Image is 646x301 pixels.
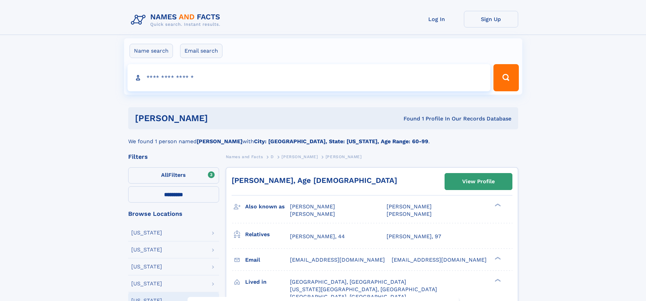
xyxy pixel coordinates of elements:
span: [PERSON_NAME] [387,211,432,217]
label: Name search [130,44,173,58]
a: Sign Up [464,11,518,27]
a: Log In [410,11,464,27]
h1: [PERSON_NAME] [135,114,306,123]
span: [US_STATE][GEOGRAPHIC_DATA], [GEOGRAPHIC_DATA] [290,286,437,293]
div: ❯ [493,256,501,260]
span: [PERSON_NAME] [281,154,318,159]
span: [PERSON_NAME] [290,203,335,210]
a: [PERSON_NAME] [281,152,318,161]
span: [GEOGRAPHIC_DATA], [GEOGRAPHIC_DATA] [290,294,406,300]
div: [US_STATE] [131,264,162,269]
h3: Relatives [245,229,290,240]
div: Browse Locations [128,211,219,217]
a: [PERSON_NAME], Age [DEMOGRAPHIC_DATA] [232,176,397,185]
div: Filters [128,154,219,160]
div: [US_STATE] [131,230,162,236]
div: [US_STATE] [131,247,162,252]
div: ❯ [493,278,501,282]
div: ❯ [493,203,501,207]
a: Names and Facts [226,152,263,161]
div: [US_STATE] [131,281,162,286]
label: Filters [128,167,219,184]
span: [EMAIL_ADDRESS][DOMAIN_NAME] [392,257,487,263]
h3: Also known as [245,201,290,212]
span: [PERSON_NAME] [387,203,432,210]
span: [EMAIL_ADDRESS][DOMAIN_NAME] [290,257,385,263]
b: [PERSON_NAME] [197,138,242,145]
span: [PERSON_NAME] [326,154,362,159]
label: Email search [180,44,222,58]
b: City: [GEOGRAPHIC_DATA], State: [US_STATE], Age Range: 60-99 [254,138,428,145]
span: [PERSON_NAME] [290,211,335,217]
div: Found 1 Profile In Our Records Database [306,115,511,123]
div: View Profile [462,174,495,189]
a: View Profile [445,173,512,190]
span: All [161,172,168,178]
a: [PERSON_NAME], 44 [290,233,345,240]
span: [GEOGRAPHIC_DATA], [GEOGRAPHIC_DATA] [290,279,406,285]
div: We found 1 person named with . [128,129,518,146]
h3: Email [245,254,290,266]
span: D [271,154,274,159]
button: Search Button [493,64,518,91]
input: search input [128,64,491,91]
a: D [271,152,274,161]
a: [PERSON_NAME], 97 [387,233,441,240]
h3: Lived in [245,276,290,288]
img: Logo Names and Facts [128,11,226,29]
